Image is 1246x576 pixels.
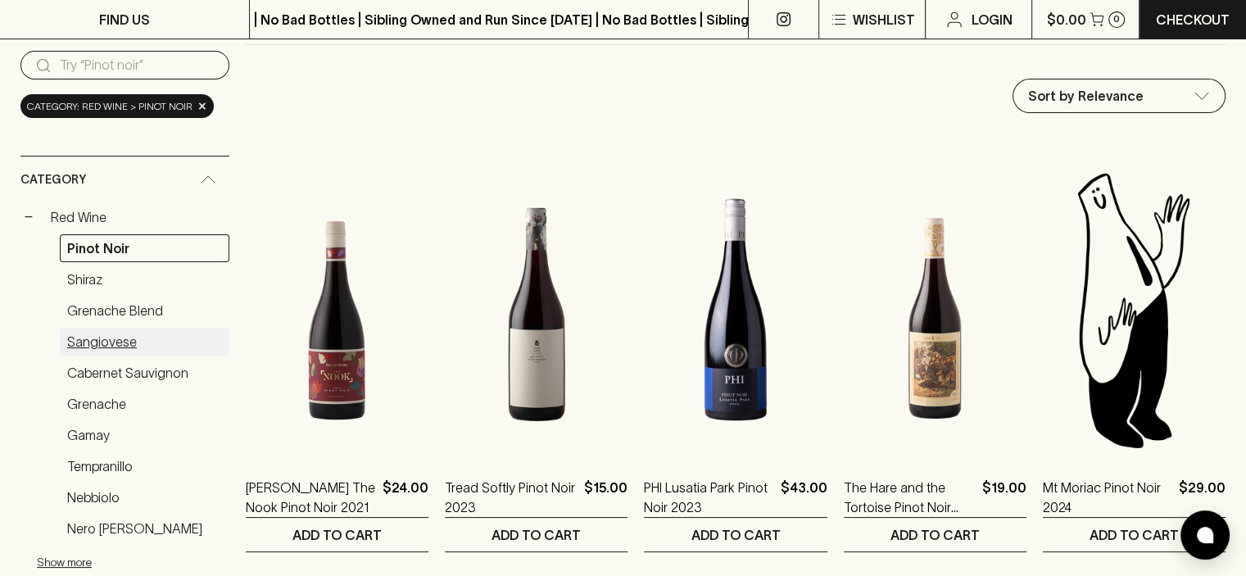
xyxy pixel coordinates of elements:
a: Pinot Noir [60,234,229,262]
div: Sort by Relevance [1013,79,1225,112]
img: bubble-icon [1197,527,1213,543]
img: Buller The Nook Pinot Noir 2021 [246,166,428,453]
p: $29.00 [1179,478,1226,517]
p: ADD TO CART [492,525,581,545]
p: Sort by Relevance [1028,86,1144,106]
a: Gamay [60,421,229,449]
div: Category [20,156,229,203]
p: FIND US [99,10,150,29]
p: ADD TO CART [890,525,980,545]
img: The Hare and the Tortoise Pinot Noir 2023 [844,166,1026,453]
a: Shiraz [60,265,229,293]
p: $15.00 [584,478,628,517]
button: ADD TO CART [844,518,1026,551]
input: Try “Pinot noir” [60,52,216,79]
a: Tread Softly Pinot Noir 2023 [445,478,578,517]
a: PHI Lusatia Park Pinot Noir 2023 [644,478,773,517]
button: ADD TO CART [246,518,428,551]
span: Category: red wine > pinot noir [27,98,193,115]
p: $0.00 [1047,10,1086,29]
p: ADD TO CART [292,525,382,545]
p: Login [971,10,1012,29]
span: Category [20,170,86,190]
a: Cabernet Sauvignon [60,359,229,387]
a: Nero [PERSON_NAME] [60,515,229,542]
a: Grenache [60,390,229,418]
button: ADD TO CART [445,518,628,551]
img: Tread Softly Pinot Noir 2023 [445,166,628,453]
a: Grenache Blend [60,297,229,324]
img: PHI Lusatia Park Pinot Noir 2023 [644,166,827,453]
a: The Hare and the Tortoise Pinot Noir 2023 [844,478,976,517]
p: $19.00 [982,478,1026,517]
a: Red Wine [43,203,229,231]
p: 0 [1113,15,1120,24]
a: [PERSON_NAME] The Nook Pinot Noir 2021 [246,478,376,517]
p: ADD TO CART [691,525,780,545]
span: × [197,98,207,115]
a: Nebbiolo [60,483,229,511]
button: − [20,209,37,225]
p: $24.00 [383,478,428,517]
a: Tempranillo [60,452,229,480]
p: Wishlist [852,10,914,29]
p: Checkout [1156,10,1230,29]
p: ADD TO CART [1090,525,1179,545]
button: ADD TO CART [1043,518,1226,551]
img: Blackhearts & Sparrows Man [1043,166,1226,453]
p: $43.00 [781,478,827,517]
button: ADD TO CART [644,518,827,551]
a: Mt Moriac Pinot Noir 2024 [1043,478,1172,517]
a: Sangiovese [60,328,229,356]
